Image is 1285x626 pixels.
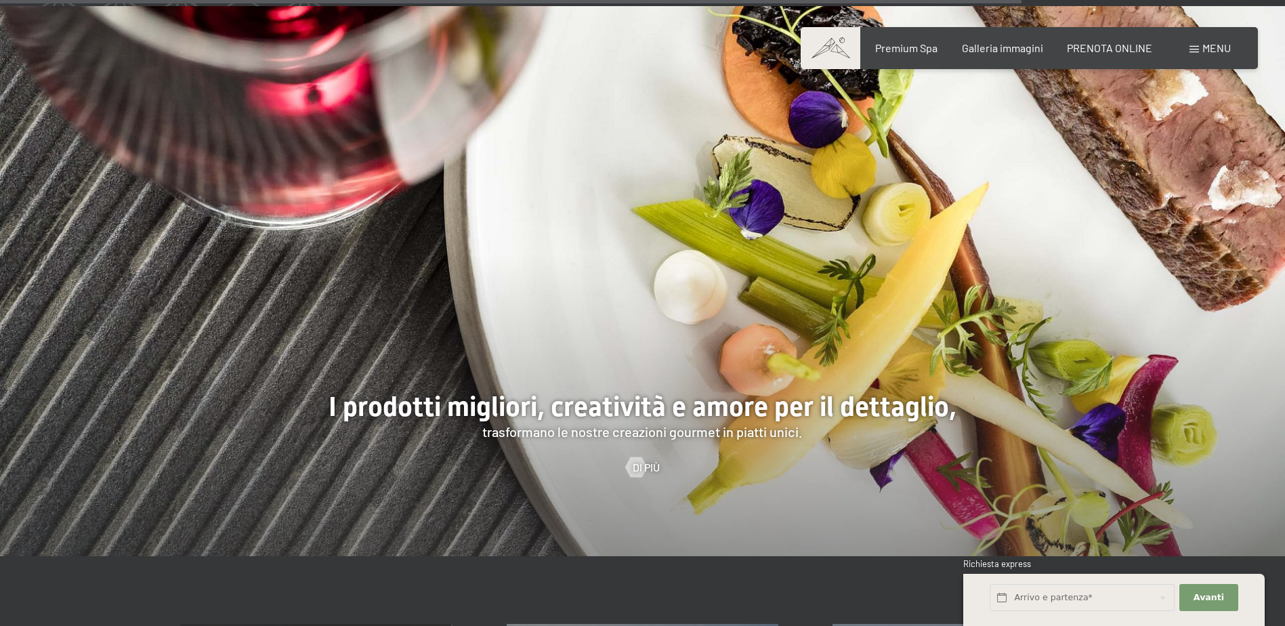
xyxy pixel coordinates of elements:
a: Galleria immagini [962,41,1043,54]
a: Premium Spa [875,41,938,54]
span: Di più [633,460,660,475]
span: Richiesta express [963,558,1031,569]
button: Avanti [1179,584,1238,612]
span: Menu [1202,41,1231,54]
a: PRENOTA ONLINE [1067,41,1152,54]
span: Avanti [1194,591,1224,604]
